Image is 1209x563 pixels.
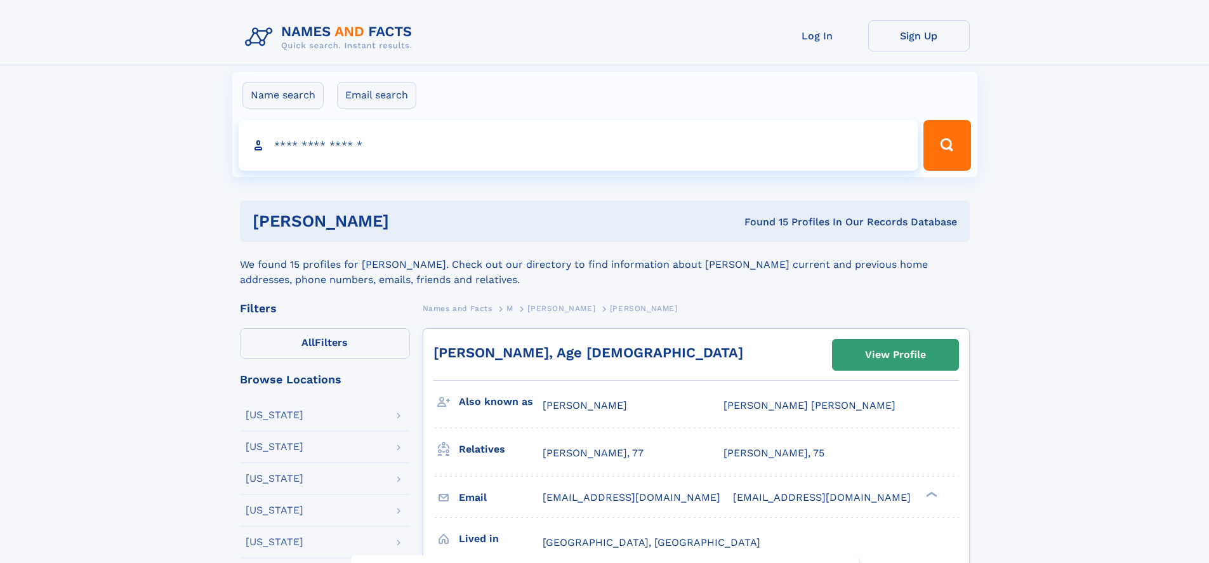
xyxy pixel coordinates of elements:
a: [PERSON_NAME], 77 [543,446,644,460]
div: Filters [240,303,410,314]
div: Found 15 Profiles In Our Records Database [567,215,957,229]
a: Names and Facts [423,300,492,316]
a: M [506,300,513,316]
div: [US_STATE] [246,537,303,547]
span: [EMAIL_ADDRESS][DOMAIN_NAME] [543,491,720,503]
span: M [506,304,513,313]
span: [EMAIL_ADDRESS][DOMAIN_NAME] [733,491,911,503]
button: Search Button [923,120,970,171]
label: Email search [337,82,416,109]
input: search input [239,120,918,171]
span: [GEOGRAPHIC_DATA], [GEOGRAPHIC_DATA] [543,536,760,548]
a: Log In [767,20,868,51]
h3: Email [459,487,543,508]
div: Browse Locations [240,374,410,385]
label: Filters [240,328,410,359]
span: [PERSON_NAME] [PERSON_NAME] [723,399,895,411]
img: Logo Names and Facts [240,20,423,55]
label: Name search [242,82,324,109]
span: [PERSON_NAME] [543,399,627,411]
a: [PERSON_NAME], 75 [723,446,824,460]
div: We found 15 profiles for [PERSON_NAME]. Check out our directory to find information about [PERSON... [240,242,970,288]
h3: Relatives [459,439,543,460]
div: [US_STATE] [246,474,303,484]
span: [PERSON_NAME] [527,304,595,313]
a: Sign Up [868,20,970,51]
div: ❯ [923,490,938,498]
span: All [301,336,315,348]
div: [US_STATE] [246,505,303,515]
h3: Lived in [459,528,543,550]
h1: [PERSON_NAME] [253,213,567,229]
a: [PERSON_NAME] [527,300,595,316]
a: [PERSON_NAME], Age [DEMOGRAPHIC_DATA] [433,345,743,361]
div: View Profile [865,340,926,369]
a: View Profile [833,340,958,370]
div: [US_STATE] [246,442,303,452]
div: [US_STATE] [246,410,303,420]
h3: Also known as [459,391,543,413]
span: [PERSON_NAME] [610,304,678,313]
